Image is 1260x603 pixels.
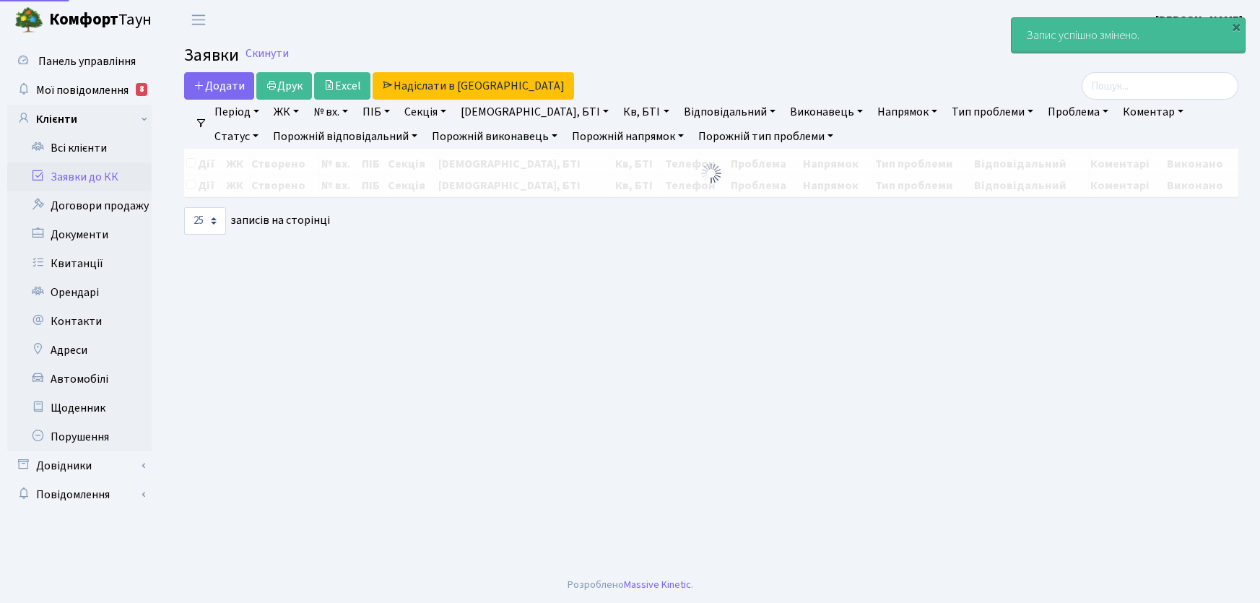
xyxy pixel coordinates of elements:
a: Всі клієнти [7,134,152,162]
span: Панель управління [38,53,136,69]
a: Орендарі [7,278,152,307]
a: Додати [184,72,254,100]
a: Скинути [246,47,289,61]
a: Квитанції [7,249,152,278]
a: Секція [399,100,452,124]
span: Таун [49,8,152,32]
div: 8 [136,83,147,96]
span: Заявки [184,43,239,68]
a: Заявки до КК [7,162,152,191]
div: Запис успішно змінено. [1012,18,1245,53]
a: Період [209,100,265,124]
a: Договори продажу [7,191,152,220]
label: записів на сторінці [184,207,330,235]
div: × [1229,19,1243,34]
a: Коментар [1117,100,1189,124]
b: Комфорт [49,8,118,31]
a: Повідомлення [7,480,152,509]
span: Додати [194,78,245,94]
a: Надіслати в [GEOGRAPHIC_DATA] [373,72,574,100]
button: Переключити навігацію [181,8,217,32]
a: Статус [209,124,264,149]
a: Щоденник [7,394,152,422]
div: Розроблено . [568,577,693,593]
a: ПІБ [357,100,396,124]
a: Панель управління [7,47,152,76]
a: № вх. [308,100,354,124]
a: [PERSON_NAME] [1155,12,1243,29]
a: Порушення [7,422,152,451]
input: Пошук... [1082,72,1238,100]
img: logo.png [14,6,43,35]
a: Мої повідомлення8 [7,76,152,105]
a: Документи [7,220,152,249]
a: ЖК [268,100,305,124]
span: Мої повідомлення [36,82,129,98]
a: Друк [256,72,312,100]
a: Порожній відповідальний [267,124,423,149]
a: Кв, БТІ [617,100,674,124]
a: Напрямок [872,100,943,124]
a: Порожній тип проблеми [692,124,839,149]
a: Massive Kinetic [624,577,691,592]
a: [DEMOGRAPHIC_DATA], БТІ [455,100,614,124]
select: записів на сторінці [184,207,226,235]
a: Довідники [7,451,152,480]
img: Обробка... [700,162,723,185]
a: Адреси [7,336,152,365]
a: Excel [314,72,370,100]
a: Контакти [7,307,152,336]
a: Тип проблеми [946,100,1039,124]
a: Виконавець [784,100,869,124]
b: [PERSON_NAME] [1155,12,1243,28]
a: Клієнти [7,105,152,134]
a: Автомобілі [7,365,152,394]
a: Порожній виконавець [426,124,563,149]
a: Порожній напрямок [566,124,690,149]
a: Проблема [1042,100,1114,124]
a: Відповідальний [678,100,781,124]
